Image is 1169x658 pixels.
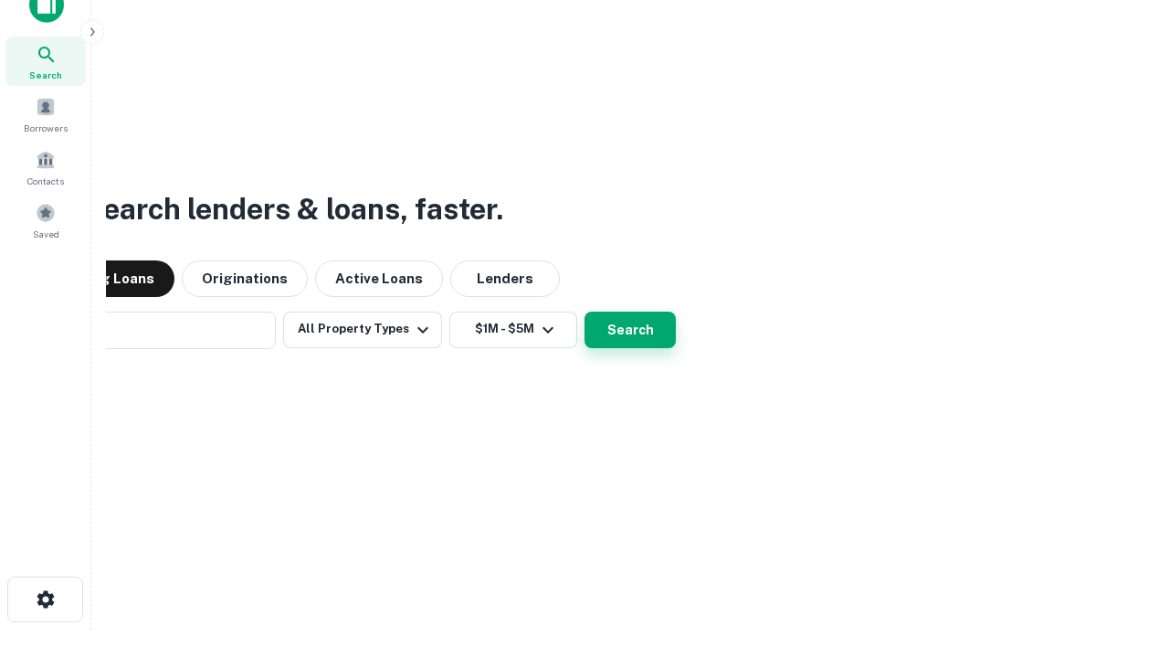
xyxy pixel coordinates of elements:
[83,187,503,231] h3: Search lenders & loans, faster.
[584,312,676,348] button: Search
[1078,512,1169,600] iframe: Chat Widget
[29,68,62,82] span: Search
[182,260,308,297] button: Originations
[24,121,68,135] span: Borrowers
[5,196,86,245] a: Saved
[5,37,86,86] a: Search
[5,143,86,192] a: Contacts
[283,312,442,348] button: All Property Types
[449,312,577,348] button: $1M - $5M
[33,227,59,241] span: Saved
[5,90,86,139] a: Borrowers
[315,260,443,297] button: Active Loans
[27,174,64,188] span: Contacts
[450,260,560,297] button: Lenders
